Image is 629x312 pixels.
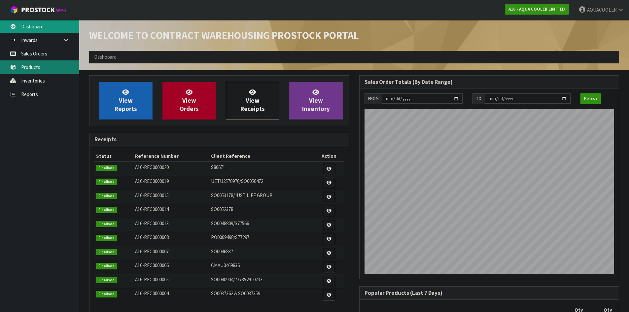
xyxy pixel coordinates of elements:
[56,7,66,14] small: WMS
[365,93,382,104] div: FROM
[133,151,209,161] th: Reference Number
[135,220,169,226] span: A16-REC0000013
[135,234,169,240] span: A16-REC0000008
[135,290,169,296] span: A16-REC0000004
[96,291,117,297] span: Finalised
[211,220,249,226] span: SO0048809/S77566
[162,82,216,120] a: ViewOrders
[211,178,263,184] span: UETU2578978/SO0056472
[94,136,344,143] h3: Receipts
[99,82,153,120] a: ViewReports
[94,151,133,161] th: Status
[580,93,601,104] button: Refresh
[96,263,117,269] span: Finalised
[21,6,55,14] span: ProStock
[96,179,117,185] span: Finalised
[209,151,314,161] th: Client Reference
[365,290,614,296] h3: Popular Products (Last 7 Days)
[587,7,617,13] span: AQUACOOLER
[302,88,330,113] span: View Inventory
[211,192,272,198] span: SO0053178/JUST LIFE GROUP
[96,249,117,256] span: Finalised
[94,54,117,60] span: Dashboard
[96,235,117,241] span: Finalised
[508,6,565,12] strong: A16 - AQUA COOLER LIMITED
[10,6,18,14] img: cube-alt.png
[115,88,137,113] span: View Reports
[211,276,262,283] span: SO0040904/777352910733
[135,206,169,212] span: A16-REC0000014
[89,29,359,42] span: Welcome to Contract Warehousing ProStock Portal
[135,248,169,255] span: A16-REC0000007
[472,93,485,104] div: TO
[135,276,169,283] span: A16-REC0000005
[135,178,169,184] span: A16-REC0000019
[211,248,233,255] span: SO0046837
[211,164,225,170] span: S80671
[96,165,117,171] span: Finalised
[96,207,117,213] span: Finalised
[135,192,169,198] span: A16-REC0000015
[96,277,117,284] span: Finalised
[180,88,199,113] span: View Orders
[211,234,249,240] span: PO0009498/S77297
[211,290,260,296] span: SO0037362 & SO0037359
[135,164,169,170] span: A16-REC0000020
[211,206,233,212] span: SO0052378
[314,151,344,161] th: Action
[96,193,117,199] span: Finalised
[135,262,169,268] span: A16-REC0000006
[211,262,240,268] span: CMAU0469836
[96,221,117,227] span: Finalised
[240,88,265,113] span: View Receipts
[365,79,614,85] h3: Sales Order Totals (By Date Range)
[226,82,279,120] a: ViewReceipts
[289,82,343,120] a: ViewInventory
